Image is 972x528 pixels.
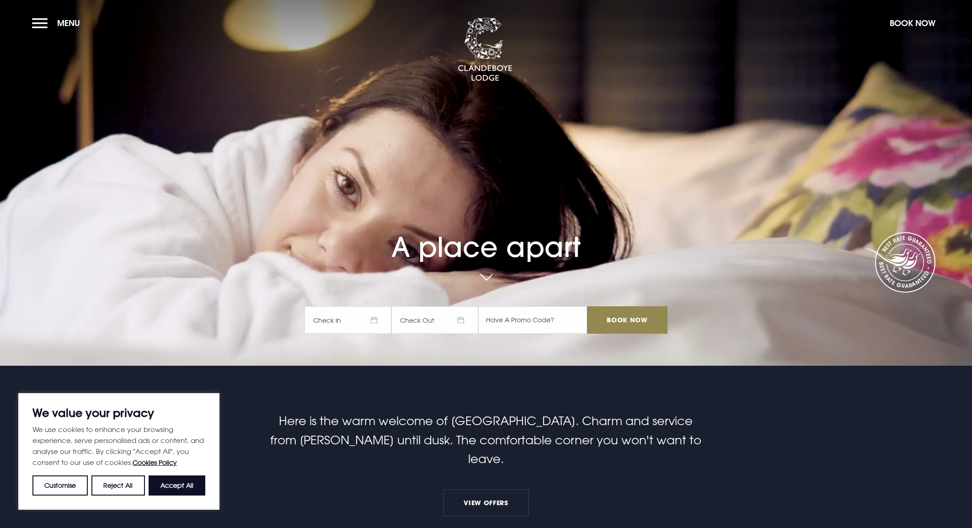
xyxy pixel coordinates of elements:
[443,489,529,517] a: View Offers
[32,407,205,418] p: We value your privacy
[18,393,219,510] div: We value your privacy
[458,18,513,82] img: Clandeboye Lodge
[268,411,704,469] p: Here is the warm welcome of [GEOGRAPHIC_DATA]. Charm and service from [PERSON_NAME] until dusk. T...
[304,199,668,263] h1: A place apart
[587,306,668,334] input: Book Now
[478,306,587,334] input: Have A Promo Code?
[57,18,80,28] span: Menu
[32,424,205,468] p: We use cookies to enhance your browsing experience, serve personalised ads or content, and analys...
[304,306,391,334] span: Check In
[32,475,88,496] button: Customise
[885,13,940,33] button: Book Now
[391,306,478,334] span: Check Out
[91,475,144,496] button: Reject All
[133,459,177,466] a: Cookies Policy
[149,475,205,496] button: Accept All
[32,13,85,33] button: Menu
